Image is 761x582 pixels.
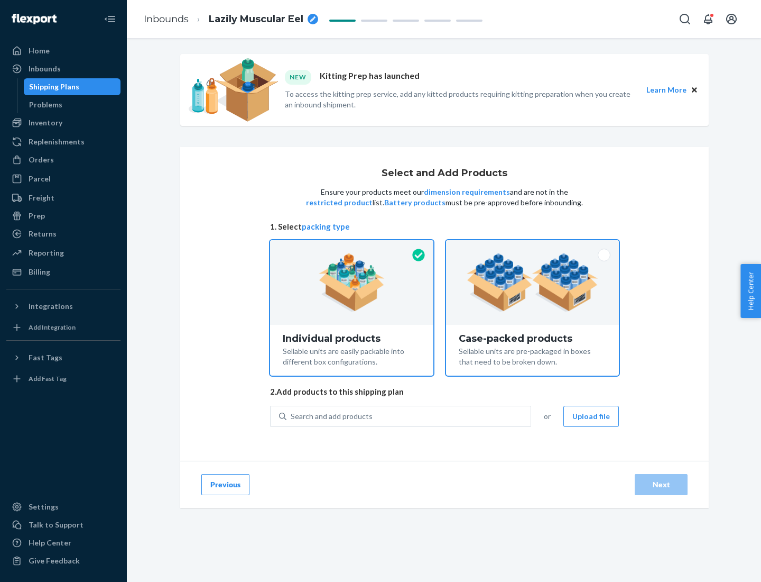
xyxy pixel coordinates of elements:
div: Replenishments [29,137,85,147]
img: Flexport logo [12,14,57,24]
a: Help Center [6,534,120,551]
div: Fast Tags [29,352,62,363]
a: Freight [6,189,120,206]
div: Reporting [29,248,64,258]
button: Next [635,474,688,495]
a: Shipping Plans [24,78,121,95]
ol: breadcrumbs [135,4,327,35]
button: dimension requirements [424,187,510,197]
span: Lazily Muscular Eel [209,13,303,26]
button: Battery products [384,197,446,208]
img: case-pack.59cecea509d18c883b923b81aeac6d0b.png [467,253,598,312]
div: Home [29,46,50,56]
button: Integrations [6,298,120,315]
div: Help Center [29,538,71,548]
a: Replenishments [6,133,120,150]
span: 1. Select [270,221,619,232]
a: Inbounds [6,60,120,77]
p: Ensure your products meet our and are not in the list. must be pre-approved before inbounding. [305,187,584,208]
div: Case-packed products [459,333,606,344]
div: NEW [285,70,311,84]
div: Individual products [283,333,421,344]
button: Open notifications [698,8,719,30]
a: Inbounds [144,13,189,25]
div: Give Feedback [29,556,80,566]
button: Open account menu [721,8,742,30]
div: Sellable units are pre-packaged in boxes that need to be broken down. [459,344,606,367]
div: Freight [29,193,54,203]
button: restricted product [306,197,373,208]
p: To access the kitting prep service, add any kitted products requiring kitting preparation when yo... [285,89,637,110]
button: Previous [201,474,249,495]
h1: Select and Add Products [382,168,507,179]
button: packing type [302,221,350,232]
div: Billing [29,267,50,277]
div: Returns [29,229,57,239]
div: Inbounds [29,63,61,74]
a: Home [6,42,120,59]
a: Add Integration [6,319,120,336]
div: Settings [29,502,59,512]
a: Parcel [6,170,120,187]
span: or [544,411,551,422]
a: Reporting [6,244,120,261]
a: Add Fast Tag [6,370,120,387]
button: Close [689,84,700,96]
div: Parcel [29,174,51,184]
div: Integrations [29,301,73,312]
a: Returns [6,225,120,242]
span: 2. Add products to this shipping plan [270,386,619,397]
button: Open Search Box [674,8,695,30]
div: Sellable units are easily packable into different box configurations. [283,344,421,367]
div: Prep [29,211,45,221]
a: Talk to Support [6,516,120,533]
a: Orders [6,151,120,168]
div: Talk to Support [29,520,83,530]
div: Add Fast Tag [29,374,67,383]
a: Billing [6,263,120,280]
button: Learn More [646,84,686,96]
p: Kitting Prep has launched [320,70,420,84]
div: Search and add products [291,411,373,422]
a: Inventory [6,114,120,131]
div: Shipping Plans [29,81,79,92]
button: Upload file [563,406,619,427]
img: individual-pack.facf35554cb0f1810c75b2bd6df2d64e.png [319,253,385,312]
button: Help Center [740,264,761,318]
button: Give Feedback [6,552,120,569]
div: Orders [29,154,54,165]
a: Prep [6,207,120,224]
div: Next [644,479,679,490]
a: Problems [24,96,121,113]
div: Inventory [29,117,62,128]
div: Problems [29,99,62,110]
button: Fast Tags [6,349,120,366]
a: Settings [6,498,120,515]
button: Close Navigation [99,8,120,30]
div: Add Integration [29,323,76,332]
